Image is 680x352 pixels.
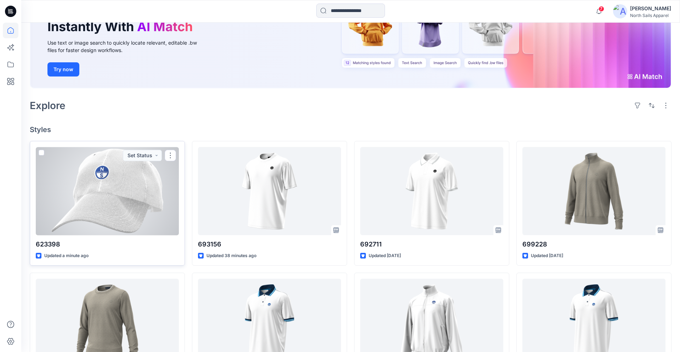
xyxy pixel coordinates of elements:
div: North Sails Apparel [630,13,671,18]
h2: Explore [30,100,66,111]
p: 699228 [522,239,665,249]
span: AI Match [137,19,193,34]
h4: Styles [30,125,671,134]
button: Try now [47,62,79,76]
p: 623398 [36,239,179,249]
p: Updated [DATE] [369,252,401,260]
p: Updated 38 minutes ago [206,252,256,260]
img: avatar [613,4,627,18]
div: Use text or image search to quickly locate relevant, editable .bw files for faster design workflows. [47,39,207,54]
p: 692711 [360,239,503,249]
p: Updated a minute ago [44,252,89,260]
p: Updated [DATE] [531,252,563,260]
span: 7 [599,6,604,12]
p: 693156 [198,239,341,249]
a: 699228 [522,147,665,235]
div: [PERSON_NAME] [630,4,671,13]
a: 623398 [36,147,179,235]
a: 692711 [360,147,503,235]
a: 693156 [198,147,341,235]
